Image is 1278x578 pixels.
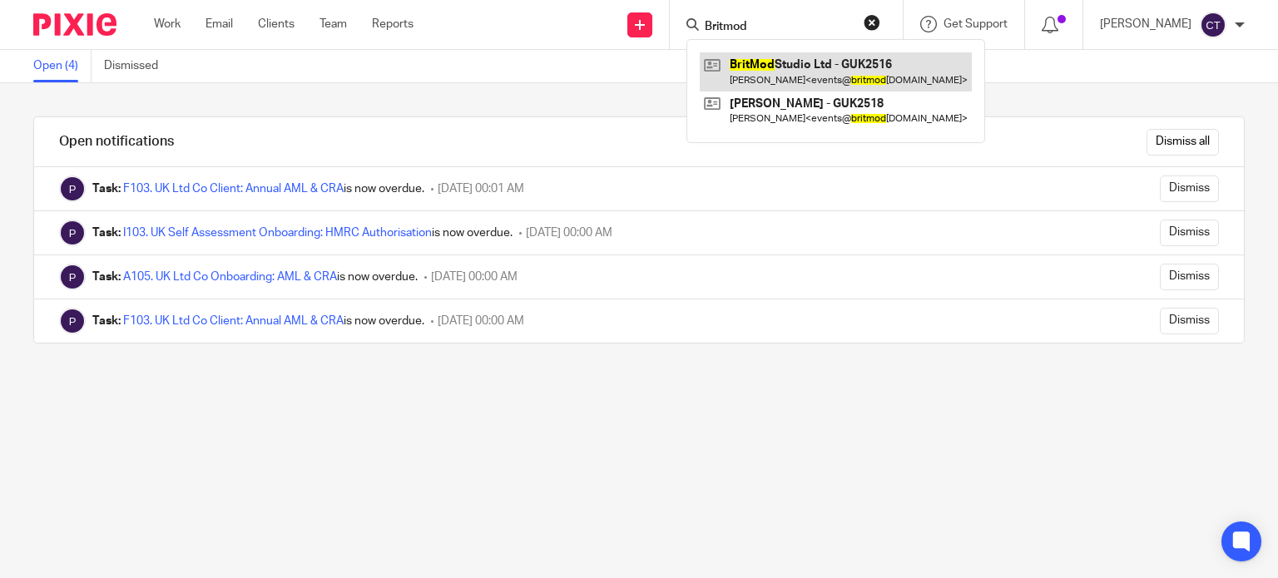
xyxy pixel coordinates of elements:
b: Task: [92,183,121,195]
div: is now overdue. [92,313,424,329]
input: Dismiss [1160,264,1219,290]
a: Email [206,16,233,32]
img: Pixie [59,264,86,290]
a: Reports [372,16,414,32]
img: Pixie [59,175,86,202]
a: A105. UK Ltd Co Onboarding: AML & CRA [123,271,337,283]
b: Task: [92,315,121,327]
img: Pixie [33,13,116,36]
input: Dismiss [1160,308,1219,334]
a: Open (4) [33,50,92,82]
input: Dismiss all [1147,129,1219,156]
b: Task: [92,227,121,239]
a: F103. UK Ltd Co Client: Annual AML & CRA [123,183,344,195]
div: is now overdue. [92,225,513,241]
a: Team [319,16,347,32]
input: Search [703,20,853,35]
a: Work [154,16,181,32]
a: I103. UK Self Assessment Onboarding: HMRC Authorisation [123,227,432,239]
a: F103. UK Ltd Co Client: Annual AML & CRA [123,315,344,327]
p: [PERSON_NAME] [1100,16,1191,32]
h1: Open notifications [59,133,174,151]
div: is now overdue. [92,269,418,285]
span: [DATE] 00:00 AM [526,227,612,239]
input: Dismiss [1160,220,1219,246]
img: svg%3E [1200,12,1226,38]
input: Dismiss [1160,175,1219,202]
img: Pixie [59,308,86,334]
span: Get Support [944,18,1008,30]
a: Clients [258,16,295,32]
span: [DATE] 00:00 AM [431,271,518,283]
img: Pixie [59,220,86,246]
a: Dismissed [104,50,171,82]
div: is now overdue. [92,180,424,197]
button: Clear [864,14,880,31]
b: Task: [92,271,121,283]
span: [DATE] 00:01 AM [438,183,524,195]
span: [DATE] 00:00 AM [438,315,524,327]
